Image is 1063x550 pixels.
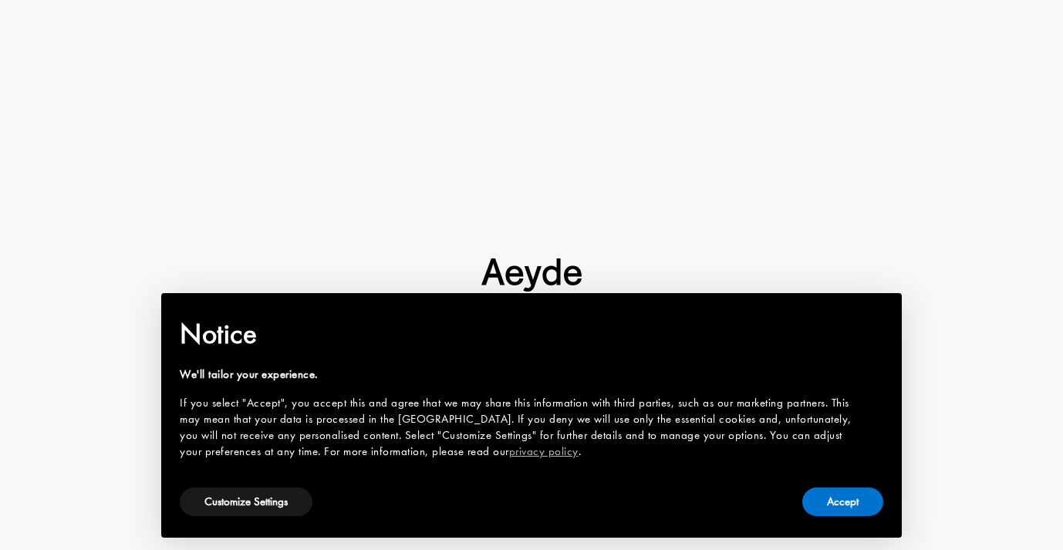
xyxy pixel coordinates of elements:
h2: Notice [180,314,859,354]
span: × [872,304,882,328]
button: Accept [802,488,883,516]
div: We'll tailor your experience. [180,366,859,383]
button: Close this notice [859,298,896,335]
a: privacy policy [509,444,579,459]
button: Customize Settings [180,488,312,516]
img: footer-logo.svg [481,258,582,292]
div: If you select "Accept", you accept this and agree that we may share this information with third p... [180,395,859,460]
